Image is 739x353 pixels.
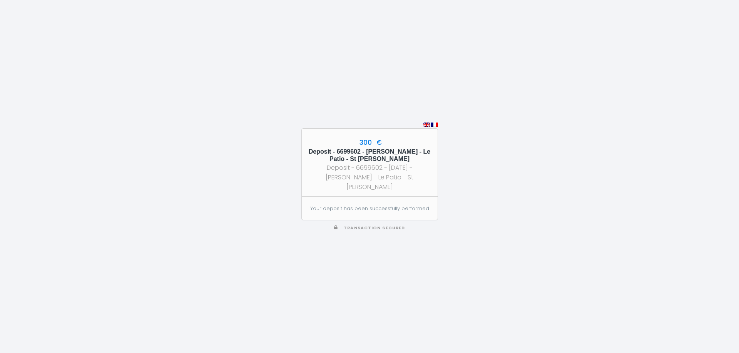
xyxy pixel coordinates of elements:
div: Deposit - 6699602 - [DATE] - [PERSON_NAME] - Le Patio - St [PERSON_NAME] [309,163,431,192]
span: 300 € [358,138,382,147]
img: fr.png [431,123,438,127]
h5: Deposit - 6699602 - [PERSON_NAME] - Le Patio - St [PERSON_NAME] [309,148,431,162]
span: Transaction secured [344,225,405,231]
img: en.png [423,123,430,127]
p: Your deposit has been successfully performed [310,205,429,212]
